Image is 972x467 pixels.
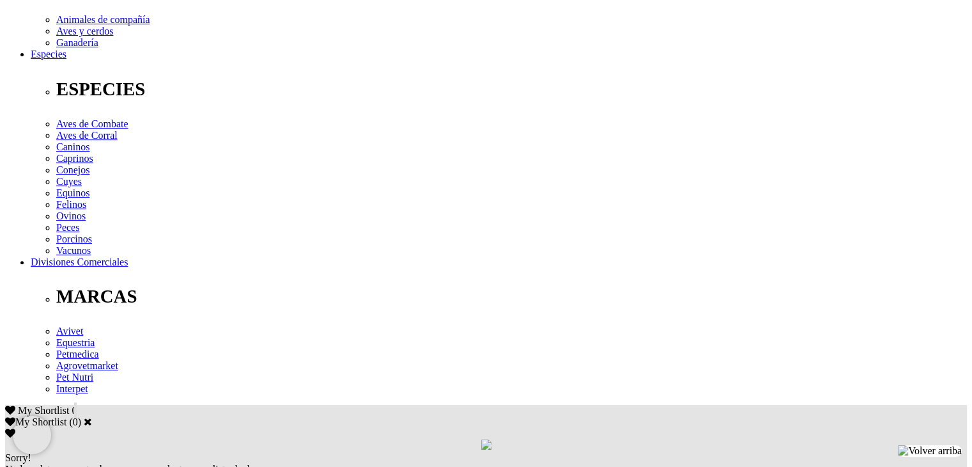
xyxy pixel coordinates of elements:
[56,187,89,198] a: Equinos
[56,130,118,141] a: Aves de Corral
[56,233,92,244] a: Porcinos
[5,452,31,463] span: Sorry!
[5,416,66,427] label: My Shortlist
[13,416,51,454] iframe: Brevo live chat
[18,405,69,416] span: My Shortlist
[481,439,491,450] img: loading.gif
[56,222,79,233] a: Peces
[56,383,88,394] a: Interpet
[56,14,150,25] a: Animales de compañía
[56,79,967,100] p: ESPECIES
[56,37,98,48] a: Ganadería
[72,405,77,416] span: 0
[56,26,113,36] a: Aves y cerdos
[56,286,967,307] p: MARCAS
[56,164,89,175] a: Conejos
[898,445,962,457] img: Volver arriba
[56,176,82,187] a: Cuyes
[56,360,118,371] a: Agrovetmarket
[69,416,81,427] span: ( )
[56,326,83,336] a: Avivet
[56,141,89,152] a: Caninos
[31,49,66,59] a: Especies
[84,416,92,427] a: Cerrar
[56,153,93,164] a: Caprinos
[56,372,93,383] a: Pet Nutri
[56,337,95,348] a: Equestria
[31,257,128,267] a: Divisiones Comerciales
[56,199,86,210] a: Felinos
[73,416,78,427] label: 0
[56,349,99,360] a: Petmedica
[56,210,86,221] a: Ovinos
[56,118,128,129] a: Aves de Combate
[56,245,91,256] a: Vacunos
